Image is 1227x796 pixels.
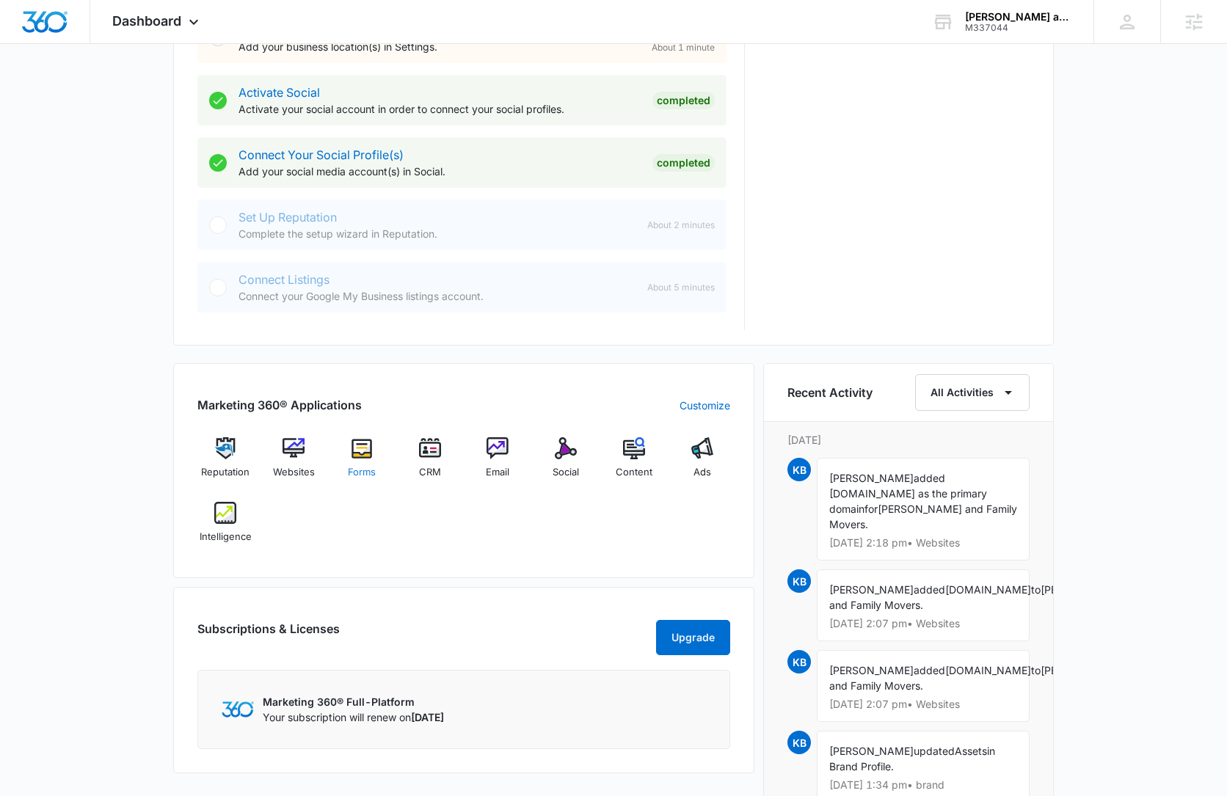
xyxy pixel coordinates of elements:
span: added [DOMAIN_NAME] as the primary domain [829,472,987,515]
p: [DATE] 2:18 pm • Websites [829,538,1017,548]
p: [DATE] 2:07 pm • Websites [829,618,1017,629]
span: to [1031,583,1041,596]
span: to [1031,664,1041,676]
div: Completed [652,92,715,109]
a: CRM [401,437,458,490]
span: Social [553,465,579,480]
span: Dashboard [112,13,181,29]
p: Complete the setup wizard in Reputation. [239,226,636,241]
h2: Marketing 360® Applications [197,396,362,414]
span: Intelligence [200,530,252,544]
span: [DOMAIN_NAME] [945,664,1031,676]
p: [DATE] [787,432,1030,448]
span: [PERSON_NAME] [829,664,914,676]
p: [DATE] 2:07 pm • Websites [829,699,1017,709]
span: About 5 minutes [647,281,715,294]
span: added [914,664,945,676]
button: Upgrade [656,620,730,655]
span: [PERSON_NAME] [829,583,914,596]
p: Activate your social account in order to connect your social profiles. [239,101,641,117]
img: Marketing 360 Logo [222,701,254,717]
p: [DATE] 1:34 pm • brand [829,780,1017,790]
p: Connect your Google My Business listings account. [239,288,636,304]
span: Forms [348,465,376,480]
a: Forms [334,437,390,490]
span: Assets [955,745,987,757]
p: Your subscription will renew on [263,709,444,725]
span: KB [787,731,811,754]
span: Websites [273,465,315,480]
span: [PERSON_NAME] [829,745,914,757]
h2: Subscriptions & Licenses [197,620,340,649]
button: All Activities [915,374,1030,411]
a: Email [470,437,526,490]
a: Connect Your Social Profile(s) [239,147,404,162]
span: Ads [693,465,711,480]
p: Add your business location(s) in Settings. [239,39,622,54]
a: Reputation [197,437,254,490]
a: Activate Social [239,85,320,100]
span: Email [486,465,509,480]
span: [PERSON_NAME] and Family Movers. [829,503,1017,530]
span: KB [787,458,811,481]
a: Content [606,437,663,490]
span: [PERSON_NAME] [829,472,914,484]
a: Social [538,437,594,490]
span: added [914,583,945,596]
span: CRM [419,465,441,480]
a: Websites [266,437,322,490]
div: account name [965,11,1072,23]
a: Intelligence [197,502,254,555]
span: About 1 minute [652,41,715,54]
a: Ads [674,437,730,490]
span: KB [787,650,811,673]
span: [DATE] [411,711,444,723]
h6: Recent Activity [787,384,873,401]
span: KB [787,569,811,593]
div: account id [965,23,1072,33]
a: Customize [680,398,730,413]
div: Completed [652,154,715,172]
p: Marketing 360® Full-Platform [263,694,444,709]
span: for [864,503,878,515]
span: updated [914,745,955,757]
span: [DOMAIN_NAME] [945,583,1031,596]
p: Add your social media account(s) in Social. [239,164,641,179]
span: Content [616,465,652,480]
span: Reputation [201,465,250,480]
span: About 2 minutes [647,219,715,232]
